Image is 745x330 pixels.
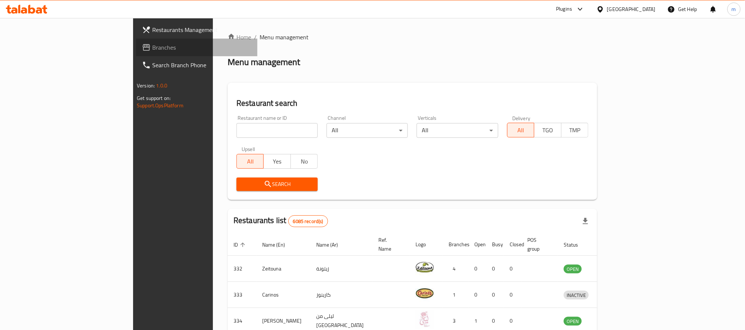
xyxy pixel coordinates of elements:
[290,154,318,169] button: No
[410,233,443,256] th: Logo
[416,284,434,302] img: Carinos
[443,282,468,308] td: 1
[443,256,468,282] td: 4
[310,282,372,308] td: كارينوز
[507,123,534,137] button: All
[137,101,183,110] a: Support.OpsPlatform
[137,93,171,103] span: Get support on:
[152,61,252,69] span: Search Branch Phone
[468,233,486,256] th: Open
[236,154,264,169] button: All
[136,56,257,74] a: Search Branch Phone
[242,147,255,152] label: Upsell
[486,256,504,282] td: 0
[294,156,315,167] span: No
[256,256,310,282] td: Zeitouna
[564,125,585,136] span: TMP
[236,98,588,109] h2: Restaurant search
[242,180,312,189] span: Search
[137,81,155,90] span: Version:
[156,81,167,90] span: 1.0.0
[316,240,347,249] span: Name (Ar)
[234,240,247,249] span: ID
[443,233,468,256] th: Branches
[288,215,328,227] div: Total records count
[534,123,561,137] button: TGO
[564,317,582,326] span: OPEN
[236,123,318,138] input: Search for restaurant name or ID..
[256,282,310,308] td: Carinos
[327,123,408,138] div: All
[504,233,521,256] th: Closed
[537,125,558,136] span: TGO
[512,115,531,121] label: Delivery
[468,256,486,282] td: 0
[486,282,504,308] td: 0
[504,256,521,282] td: 0
[228,33,597,42] nav: breadcrumb
[564,265,582,273] span: OPEN
[417,123,498,138] div: All
[234,215,328,227] h2: Restaurants list
[732,5,736,13] span: m
[240,156,261,167] span: All
[527,236,549,253] span: POS group
[510,125,531,136] span: All
[561,123,588,137] button: TMP
[136,21,257,39] a: Restaurants Management
[468,282,486,308] td: 0
[136,39,257,56] a: Branches
[556,5,572,14] div: Plugins
[607,5,656,13] div: [GEOGRAPHIC_DATA]
[289,218,328,225] span: 6085 record(s)
[236,177,318,191] button: Search
[267,156,288,167] span: Yes
[262,240,295,249] span: Name (En)
[263,154,290,169] button: Yes
[228,56,300,68] h2: Menu management
[378,236,401,253] span: Ref. Name
[486,233,504,256] th: Busy
[416,258,434,276] img: Zeitouna
[152,43,252,52] span: Branches
[260,33,309,42] span: Menu management
[564,240,588,249] span: Status
[564,291,589,299] span: INACTIVE
[577,212,594,230] div: Export file
[504,282,521,308] td: 0
[152,25,252,34] span: Restaurants Management
[310,256,372,282] td: زيتونة
[416,310,434,329] img: Leila Min Lebnan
